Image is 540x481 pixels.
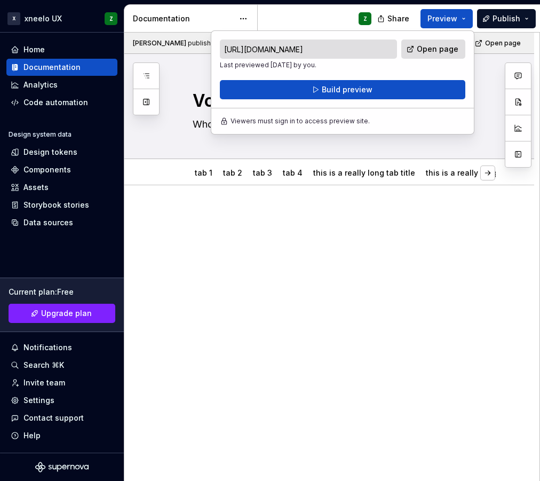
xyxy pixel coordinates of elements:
[420,9,473,28] button: Preview
[109,14,113,23] div: Z
[6,392,117,409] a: Settings
[23,430,41,441] div: Help
[25,13,62,24] div: xneelo UX
[188,39,283,48] div: published this page on [DATE]
[35,462,89,472] svg: Supernova Logo
[426,168,528,177] a: this is a really long tab title
[6,409,117,427] button: Contact support
[7,12,20,25] div: X
[279,161,307,184] div: tab 4
[41,308,92,319] span: Upgrade plan
[6,196,117,214] a: Storybook stories
[23,44,45,55] div: Home
[23,164,71,175] div: Components
[249,161,276,184] div: tab 3
[313,168,415,177] a: this is a really long tab title
[133,39,186,48] span: [PERSON_NAME]
[6,179,117,196] a: Assets
[417,44,458,54] span: Open page
[401,40,465,59] a: Open page
[363,14,367,23] div: Z
[6,59,117,76] a: Documentation
[2,7,122,30] button: Xxneelo UXZ
[23,360,64,370] div: Search ⌘K
[6,427,117,444] button: Help
[387,13,409,24] span: Share
[231,117,370,125] p: Viewers must sign in to access preview site.
[9,287,115,297] div: Current plan : Free
[190,88,489,114] textarea: Voice and tone
[6,161,117,178] a: Components
[190,161,217,184] div: tab 1
[23,62,81,73] div: Documentation
[372,9,416,28] button: Share
[23,217,73,228] div: Data sources
[6,76,117,93] a: Analytics
[23,147,77,157] div: Design tokens
[422,161,532,184] div: this is a really long tab title
[23,377,65,388] div: Invite team
[9,130,72,139] div: Design system data
[23,395,54,406] div: Settings
[23,80,58,90] div: Analytics
[6,94,117,111] a: Code automation
[223,168,242,177] a: tab 2
[472,36,526,51] a: Open page
[283,168,303,177] a: tab 4
[6,41,117,58] a: Home
[322,84,372,95] span: Build preview
[23,413,84,423] div: Contact support
[133,13,234,24] div: Documentation
[220,61,397,69] p: Last previewed [DATE] by you.
[23,200,89,210] div: Storybook stories
[309,161,419,184] div: this is a really long tab title
[190,116,489,133] textarea: Who we are and the words we use.
[6,144,117,161] a: Design tokens
[219,161,247,184] div: tab 2
[485,39,521,48] span: Open page
[6,214,117,231] a: Data sources
[477,9,536,28] button: Publish
[23,342,72,353] div: Notifications
[427,13,457,24] span: Preview
[6,339,117,356] button: Notifications
[220,80,465,99] button: Build preview
[6,357,117,374] button: Search ⌘K
[23,97,88,108] div: Code automation
[9,304,115,323] a: Upgrade plan
[253,168,272,177] a: tab 3
[195,168,212,177] a: tab 1
[6,374,117,391] a: Invite team
[493,13,520,24] span: Publish
[23,182,49,193] div: Assets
